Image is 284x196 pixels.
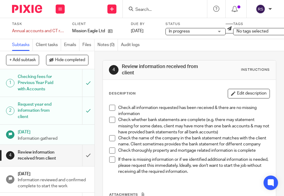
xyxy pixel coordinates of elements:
label: Client [72,22,125,26]
button: Edit description [228,89,270,98]
p: Information reviewed and confirmed complete to start the work [18,177,88,189]
button: + Add subtask [6,55,39,65]
p: Description [109,91,136,96]
div: 4 [109,65,119,75]
div: 4 [6,151,14,160]
a: Emails [64,39,79,51]
span: No tags selected [236,29,268,33]
span: In progress [169,29,190,33]
input: Search [135,7,189,13]
p: Information gathered [18,135,88,142]
p: Mission Eagle Ltd [72,28,105,34]
p: Check the name of the company in the bank statement matches with the client name. Client sometime... [118,135,270,148]
label: Due by [131,22,158,26]
h1: Review information received from client [18,148,57,163]
label: Status [165,22,226,26]
h1: Review information received from client [122,64,202,76]
a: Files [82,39,94,51]
span: [DATE] [131,29,144,33]
a: Notes (0) [97,39,118,51]
div: Instructions [241,67,270,72]
div: Annual accounts and CT return [12,28,65,34]
div: 2 [6,107,14,115]
h1: [DATE] [18,128,88,135]
label: Task [12,22,65,26]
img: Pixie [12,5,42,13]
a: Subtasks [12,39,33,51]
h1: Checking fees for Previous Year Paid with Accounts [18,72,57,94]
span: Hide completed [55,58,85,63]
img: svg%3E [256,4,265,14]
button: Hide completed [46,55,88,65]
p: Check thoroughly property and mortgage related information is complete [118,148,270,154]
div: 1 [6,79,14,87]
a: Client tasks [36,39,61,51]
h1: Request year end information from client [18,100,57,121]
p: Check whether bank statements are complete (e.g. there may statement missing for some dates, clie... [118,117,270,135]
h1: [DATE] [18,170,88,177]
p: If there is missing information or if we identified additional information is needed, please requ... [118,157,270,175]
a: Audit logs [121,39,143,51]
p: Check all information requested has been received & there are no missing information [118,105,270,117]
